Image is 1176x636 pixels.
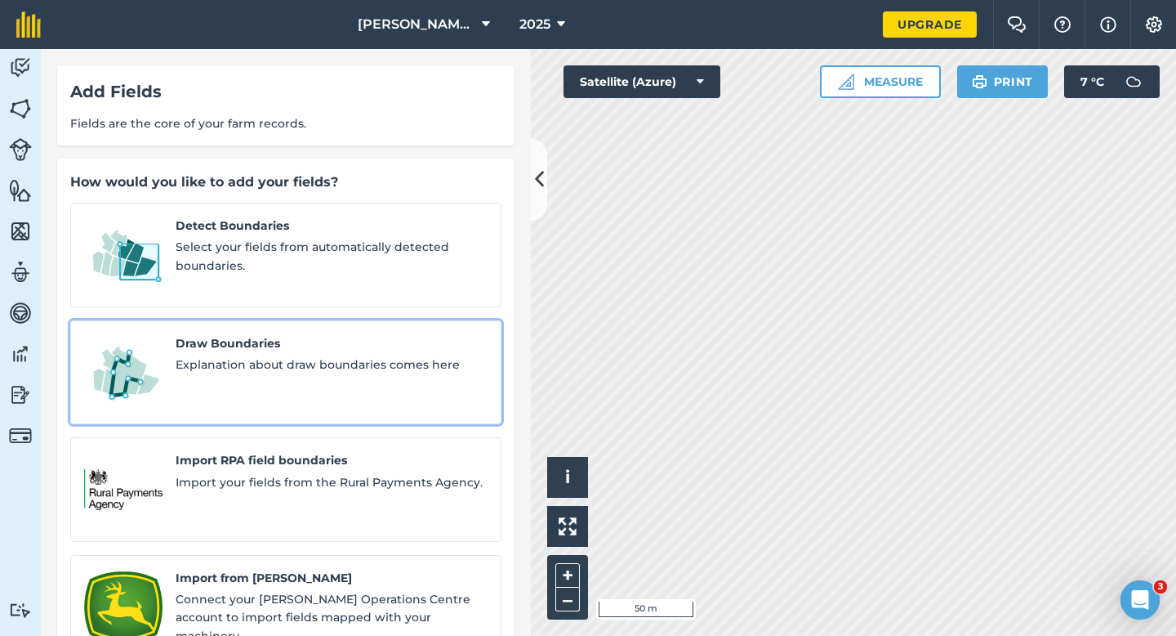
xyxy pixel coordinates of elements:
span: 2025 [519,15,550,34]
img: svg+xml;base64,PHN2ZyB4bWxucz0iaHR0cDovL3d3dy53My5vcmcvMjAwMC9zdmciIHdpZHRoPSIxOSIgaGVpZ2h0PSIyNC... [972,72,987,92]
img: svg+xml;base64,PD94bWwgdmVyc2lvbj0iMS4wIiBlbmNvZGluZz0idXRmLTgiPz4KPCEtLSBHZW5lcmF0b3I6IEFkb2JlIE... [9,424,32,447]
img: svg+xml;base64,PD94bWwgdmVyc2lvbj0iMS4wIiBlbmNvZGluZz0idXRmLTgiPz4KPCEtLSBHZW5lcmF0b3I6IEFkb2JlIE... [9,383,32,407]
span: [PERSON_NAME] Farming Partnership [358,15,475,34]
img: svg+xml;base64,PHN2ZyB4bWxucz0iaHR0cDovL3d3dy53My5vcmcvMjAwMC9zdmciIHdpZHRoPSIxNyIgaGVpZ2h0PSIxNy... [1100,15,1116,34]
button: 7 °C [1064,65,1160,98]
span: Explanation about draw boundaries comes here [176,356,488,374]
img: svg+xml;base64,PD94bWwgdmVyc2lvbj0iMS4wIiBlbmNvZGluZz0idXRmLTgiPz4KPCEtLSBHZW5lcmF0b3I6IEFkb2JlIE... [1117,65,1150,98]
img: svg+xml;base64,PHN2ZyB4bWxucz0iaHR0cDovL3d3dy53My5vcmcvMjAwMC9zdmciIHdpZHRoPSI1NiIgaGVpZ2h0PSI2MC... [9,96,32,121]
img: svg+xml;base64,PD94bWwgdmVyc2lvbj0iMS4wIiBlbmNvZGluZz0idXRmLTgiPz4KPCEtLSBHZW5lcmF0b3I6IEFkb2JlIE... [9,56,32,80]
img: svg+xml;base64,PD94bWwgdmVyc2lvbj0iMS4wIiBlbmNvZGluZz0idXRmLTgiPz4KPCEtLSBHZW5lcmF0b3I6IEFkb2JlIE... [9,602,32,618]
img: svg+xml;base64,PD94bWwgdmVyc2lvbj0iMS4wIiBlbmNvZGluZz0idXRmLTgiPz4KPCEtLSBHZW5lcmF0b3I6IEFkb2JlIE... [9,301,32,325]
button: Satellite (Azure) [563,65,720,98]
span: Detect Boundaries [176,217,488,235]
span: Fields are the core of your farm records. [70,114,501,132]
a: Detect BoundariesDetect BoundariesSelect your fields from automatically detected boundaries. [70,203,501,307]
img: svg+xml;base64,PD94bWwgdmVyc2lvbj0iMS4wIiBlbmNvZGluZz0idXRmLTgiPz4KPCEtLSBHZW5lcmF0b3I6IEFkb2JlIE... [9,342,32,366]
button: i [547,457,588,498]
span: Select your fields from automatically detected boundaries. [176,238,488,275]
img: Draw Boundaries [84,334,163,411]
span: 7 ° C [1080,65,1104,98]
img: Ruler icon [838,74,854,90]
span: Import RPA field boundaries [176,451,488,469]
img: Detect Boundaries [84,217,163,293]
div: Add Fields [70,78,501,105]
button: Print [957,65,1049,98]
iframe: Intercom live chat [1120,580,1160,620]
img: svg+xml;base64,PHN2ZyB4bWxucz0iaHR0cDovL3d3dy53My5vcmcvMjAwMC9zdmciIHdpZHRoPSI1NiIgaGVpZ2h0PSI2MC... [9,178,32,203]
button: + [555,563,580,588]
button: – [555,588,580,611]
img: Two speech bubbles overlapping with the left bubble in the forefront [1007,16,1027,33]
span: Import your fields from the Rural Payments Agency. [176,473,488,491]
span: Draw Boundaries [176,334,488,352]
a: Import RPA field boundariesImport RPA field boundariesImport your fields from the Rural Payments ... [70,437,501,542]
img: svg+xml;base64,PHN2ZyB4bWxucz0iaHR0cDovL3d3dy53My5vcmcvMjAwMC9zdmciIHdpZHRoPSI1NiIgaGVpZ2h0PSI2MC... [9,219,32,244]
a: Draw BoundariesDraw BoundariesExplanation about draw boundaries comes here [70,320,501,425]
img: fieldmargin Logo [16,11,41,38]
a: Upgrade [883,11,977,38]
div: How would you like to add your fields? [70,172,501,193]
img: svg+xml;base64,PD94bWwgdmVyc2lvbj0iMS4wIiBlbmNvZGluZz0idXRmLTgiPz4KPCEtLSBHZW5lcmF0b3I6IEFkb2JlIE... [9,260,32,284]
span: 3 [1154,580,1167,593]
img: Import RPA field boundaries [84,451,163,528]
span: i [565,467,570,487]
img: A question mark icon [1053,16,1072,33]
button: Measure [820,65,941,98]
img: Four arrows, one pointing top left, one top right, one bottom right and the last bottom left [559,517,577,535]
img: svg+xml;base64,PD94bWwgdmVyc2lvbj0iMS4wIiBlbmNvZGluZz0idXRmLTgiPz4KPCEtLSBHZW5lcmF0b3I6IEFkb2JlIE... [9,138,32,161]
img: A cog icon [1144,16,1164,33]
span: Import from [PERSON_NAME] [176,569,488,587]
